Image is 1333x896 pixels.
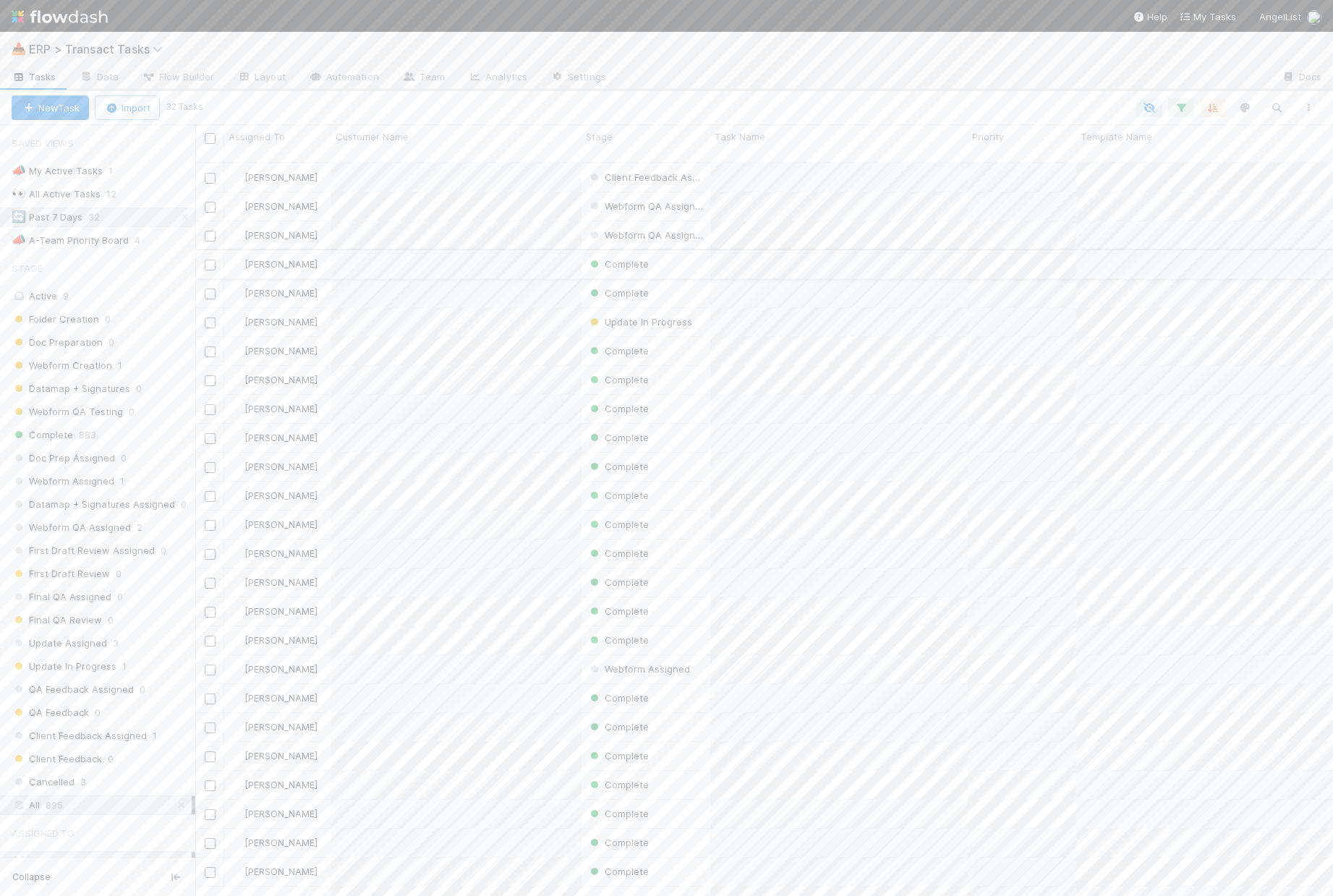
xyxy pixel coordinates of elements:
[587,806,649,821] div: Complete
[12,495,175,513] span: Datamap + Signatures Assigned
[12,449,115,467] span: Doc Prep Assigned
[95,704,101,722] span: 0
[205,289,216,299] input: Toggle Row Selected
[230,170,318,184] div: [PERSON_NAME]
[715,129,765,144] span: Task Name
[12,4,108,29] img: logo-inverted-e16ddd16eac7371096b0.svg
[205,133,216,144] input: Toggle All Rows Selected
[12,287,192,305] div: Active
[244,432,318,443] span: [PERSON_NAME]
[12,208,82,226] div: Past 7 Days
[231,547,242,559] img: avatar_ec9c1780-91d7-48bb-898e-5f40cebd5ff8.png
[230,430,318,445] div: [PERSON_NAME]
[244,605,318,617] span: [PERSON_NAME]
[205,404,216,415] input: Toggle Row Selected
[230,835,318,850] div: [PERSON_NAME]
[1270,67,1333,90] a: Docs
[231,663,242,675] img: avatar_ef15843f-6fde-4057-917e-3fb236f438ca.png
[230,488,318,503] div: [PERSON_NAME]
[137,519,142,537] span: 2
[205,636,216,647] input: Toggle Row Selected
[231,229,242,241] img: avatar_11833ecc-818b-4748-aee0-9d6cf8466369.png
[231,866,242,877] img: avatar_ec9c1780-91d7-48bb-898e-5f40cebd5ff8.png
[587,401,649,416] div: Complete
[231,779,242,790] img: avatar_ef15843f-6fde-4057-917e-3fb236f438ca.png
[587,315,692,329] div: Update In Progress
[972,129,1004,144] span: Priority
[181,495,187,513] span: 0
[231,634,242,646] img: avatar_f5fedbe2-3a45-46b0-b9bb-d3935edf1c24.png
[231,432,242,443] img: avatar_ec9c1780-91d7-48bb-898e-5f40cebd5ff8.png
[95,95,160,120] button: Import
[12,871,51,884] span: Collapse
[297,67,391,90] a: Automation
[587,372,649,387] div: Complete
[230,720,318,734] div: [PERSON_NAME]
[12,704,89,722] span: QA Feedback
[244,345,318,357] span: [PERSON_NAME]
[231,750,242,761] img: avatar_f5fedbe2-3a45-46b0-b9bb-d3935edf1c24.png
[244,692,318,704] span: [PERSON_NAME]
[12,611,102,629] span: Final QA Review
[231,171,242,183] img: avatar_ec9c1780-91d7-48bb-898e-5f40cebd5ff8.png
[230,459,318,474] div: [PERSON_NAME]
[231,374,242,385] img: avatar_f5fedbe2-3a45-46b0-b9bb-d3935edf1c24.png
[231,461,242,472] img: avatar_ec9c1780-91d7-48bb-898e-5f40cebd5ff8.png
[587,199,703,213] div: Webform QA Assigned
[88,208,114,226] span: 32
[587,808,649,819] span: Complete
[587,633,649,647] div: Complete
[587,546,649,560] div: Complete
[231,837,242,848] img: avatar_ef15843f-6fde-4057-917e-3fb236f438ca.png
[244,490,318,501] span: [PERSON_NAME]
[244,547,318,559] span: [PERSON_NAME]
[116,565,122,583] span: 0
[12,254,43,283] span: Stage
[230,228,318,242] div: [PERSON_NAME]
[205,607,216,618] input: Toggle Row Selected
[161,542,166,560] span: 0
[121,449,127,467] span: 0
[230,604,318,618] div: [PERSON_NAME]
[12,310,99,328] span: Folder Creation
[587,461,649,472] span: Complete
[12,852,192,870] div: All
[587,229,707,241] span: Webform QA Assigned
[205,520,216,531] input: Toggle Row Selected
[230,199,318,213] div: [PERSON_NAME]
[587,257,649,271] div: Complete
[12,129,74,158] span: Saved Views
[587,837,649,848] span: Complete
[231,605,242,617] img: avatar_ef15843f-6fde-4057-917e-3fb236f438ca.png
[80,773,86,791] span: 3
[587,490,649,501] span: Complete
[205,751,216,762] input: Toggle Row Selected
[587,605,649,617] span: Complete
[244,576,318,588] span: [PERSON_NAME]
[12,69,56,84] span: Tasks
[587,748,649,763] div: Complete
[231,316,242,328] img: avatar_ec9c1780-91d7-48bb-898e-5f40cebd5ff8.png
[587,720,649,734] div: Complete
[230,575,318,589] div: [PERSON_NAME]
[79,426,96,444] span: 883
[230,517,318,532] div: [PERSON_NAME]
[117,588,123,606] span: 0
[113,634,119,652] span: 3
[244,403,318,414] span: [PERSON_NAME]
[1081,129,1152,144] span: Template Name
[205,231,216,242] input: Toggle Row Selected
[230,691,318,705] div: [PERSON_NAME]
[587,835,649,850] div: Complete
[46,855,63,866] span: 895
[231,692,242,704] img: avatar_f5fedbe2-3a45-46b0-b9bb-d3935edf1c24.png
[244,663,318,675] span: [PERSON_NAME]
[205,433,216,444] input: Toggle Row Selected
[1307,10,1321,25] img: avatar_ef15843f-6fde-4057-917e-3fb236f438ca.png
[391,67,456,90] a: Team
[122,657,127,675] span: 1
[244,461,318,472] span: [PERSON_NAME]
[205,838,216,849] input: Toggle Row Selected
[166,101,203,114] small: 32 Tasks
[130,67,226,90] a: Flow Builder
